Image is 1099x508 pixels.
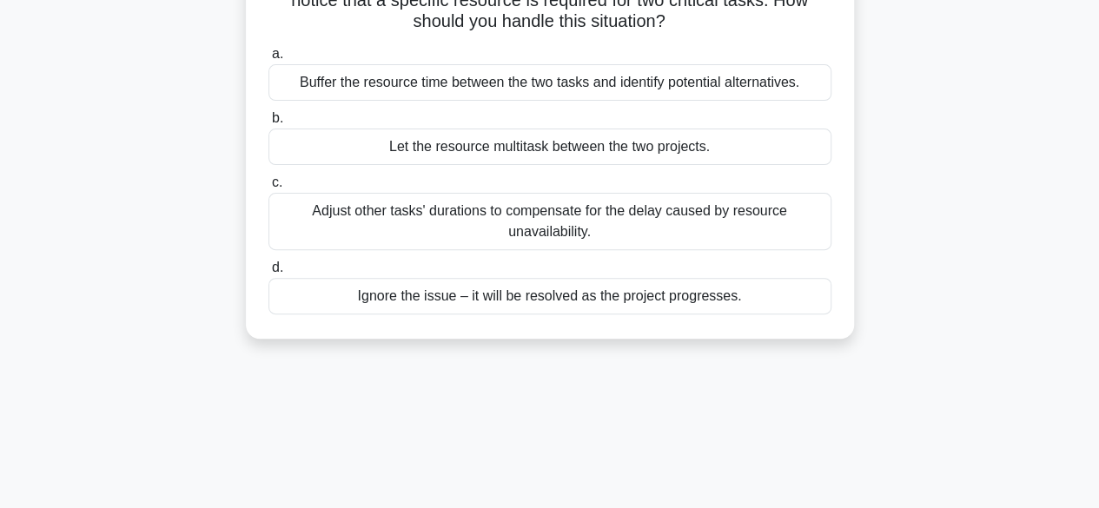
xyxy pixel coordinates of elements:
[268,129,831,165] div: Let the resource multitask between the two projects.
[268,278,831,314] div: Ignore the issue – it will be resolved as the project progresses.
[272,110,283,125] span: b.
[272,260,283,274] span: d.
[272,175,282,189] span: c.
[268,193,831,250] div: Adjust other tasks' durations to compensate for the delay caused by resource unavailability.
[268,64,831,101] div: Buffer the resource time between the two tasks and identify potential alternatives.
[272,46,283,61] span: a.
